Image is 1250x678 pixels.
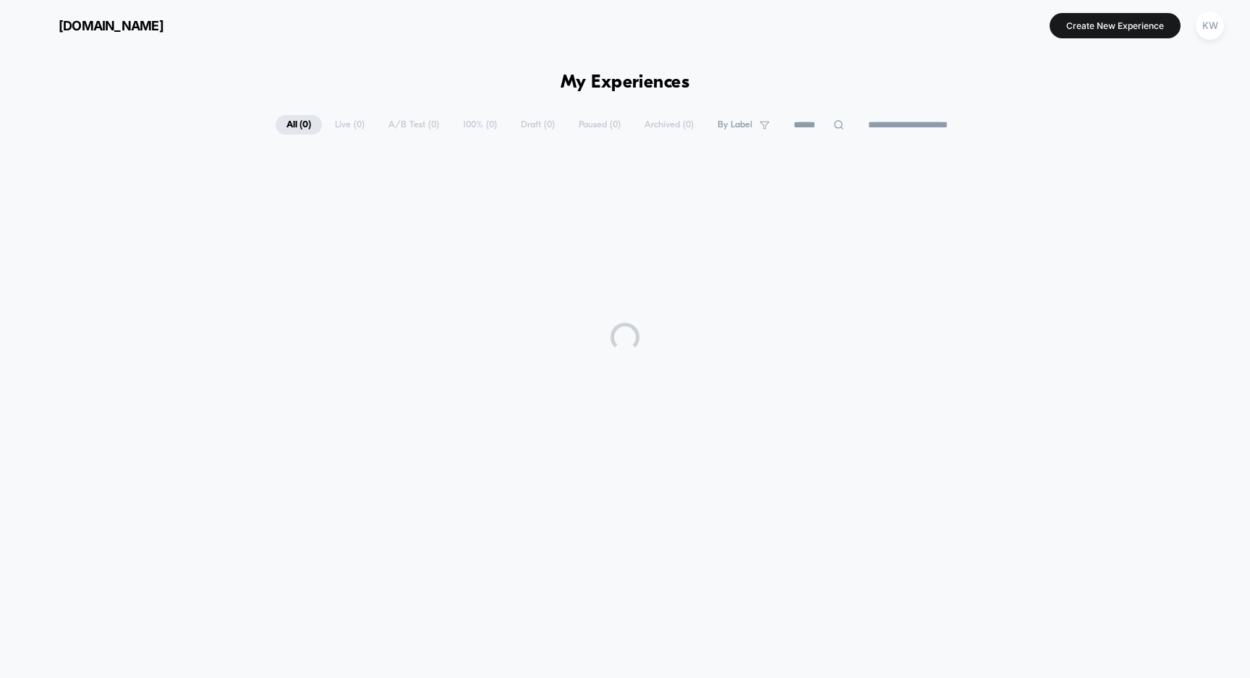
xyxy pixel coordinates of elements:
h1: My Experiences [561,72,690,93]
span: By Label [718,119,752,130]
button: KW [1191,11,1228,41]
button: [DOMAIN_NAME] [22,14,168,37]
button: Create New Experience [1050,13,1181,38]
div: KW [1196,12,1224,40]
span: All ( 0 ) [276,115,322,135]
span: [DOMAIN_NAME] [59,18,163,33]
